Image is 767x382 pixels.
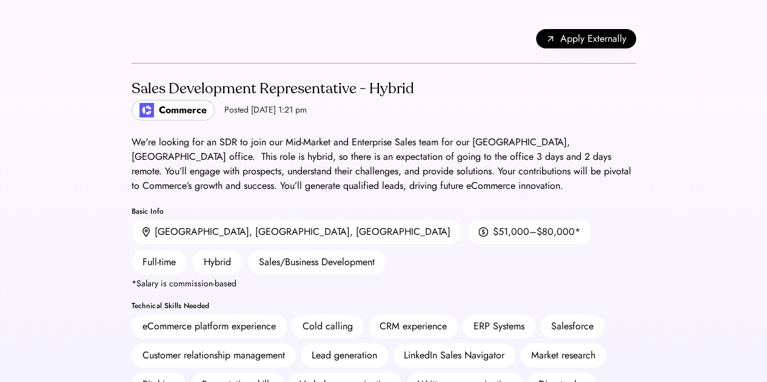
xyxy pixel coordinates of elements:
div: We're looking for an SDR to join our Mid-Market and Enterprise Sales team for our [GEOGRAPHIC_DAT... [132,135,636,193]
img: money.svg [478,226,488,237]
div: [GEOGRAPHIC_DATA], [GEOGRAPHIC_DATA], [GEOGRAPHIC_DATA] [155,225,450,239]
div: LinkedIn Sales Navigator [404,348,504,363]
div: Lead generation [312,348,377,363]
img: poweredbycommerce_logo.jpeg [139,103,154,117]
div: CRM experience [380,319,447,334]
div: Salesforce [551,319,594,334]
div: Commerce [159,103,207,117]
div: eCommerce platform experience [142,319,276,334]
div: ERP Systems [474,319,524,334]
div: Basic Info [132,208,636,215]
div: Sales Development Representative - Hybrid [132,79,414,99]
div: Sales/Business Development [248,250,386,274]
div: Posted [DATE] 1:21 pm [224,104,307,116]
div: Market research [531,348,595,363]
div: Hybrid [193,250,242,274]
button: Apply Externally [536,29,636,48]
div: Full-time [132,250,187,274]
span: Apply Externally [560,31,626,46]
img: location.svg [142,227,150,237]
div: Technical Skills Needed [132,302,636,309]
div: *Salary is commission-based [132,279,236,288]
div: Customer relationship management [142,348,285,363]
div: Cold calling [303,319,353,334]
div: $51,000–$80,000 [493,225,575,239]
